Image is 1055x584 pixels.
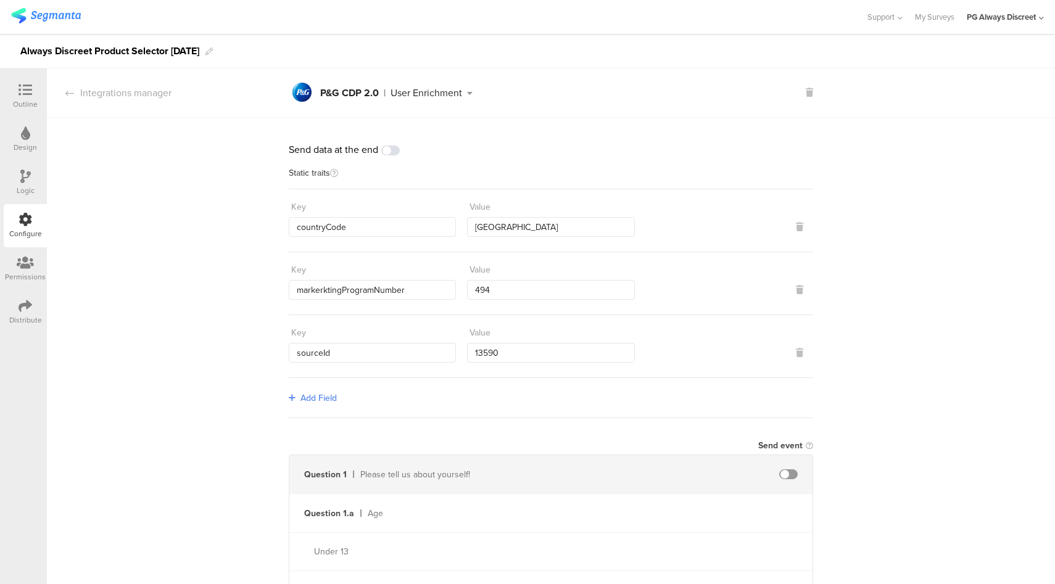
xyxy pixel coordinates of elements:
[867,11,895,23] span: Support
[470,326,490,339] div: Value
[20,41,199,61] div: Always Discreet Product Selector [DATE]
[300,392,337,405] span: Add Field
[291,200,306,213] div: Key
[291,263,306,276] div: Key
[17,185,35,196] div: Logic
[470,263,490,276] div: Value
[11,8,81,23] img: segmanta logo
[13,99,38,110] div: Outline
[47,86,172,100] div: Integrations manager
[320,88,379,98] div: P&G CDP 2.0
[360,468,584,481] div: Please tell us about yourself!
[14,142,37,153] div: Design
[289,142,813,157] div: Send data at the end
[5,271,46,282] div: Permissions
[467,280,634,300] input: Enter value...
[391,88,462,98] div: User Enrichment
[289,280,456,300] input: Enter key...
[314,545,584,558] div: Under 13
[9,228,42,239] div: Configure
[291,326,306,339] div: Key
[470,200,490,213] div: Value
[304,507,354,520] div: Question 1.a
[289,343,456,363] input: Enter key...
[467,217,634,237] input: Enter value...
[384,88,386,98] div: |
[304,468,347,481] div: Question 1
[758,439,803,452] div: Send event
[289,169,813,189] div: Static traits
[467,343,634,363] input: Enter value...
[368,507,584,520] div: Age
[967,11,1036,23] div: PG Always Discreet
[9,315,42,326] div: Distribute
[289,217,456,237] input: Enter key...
